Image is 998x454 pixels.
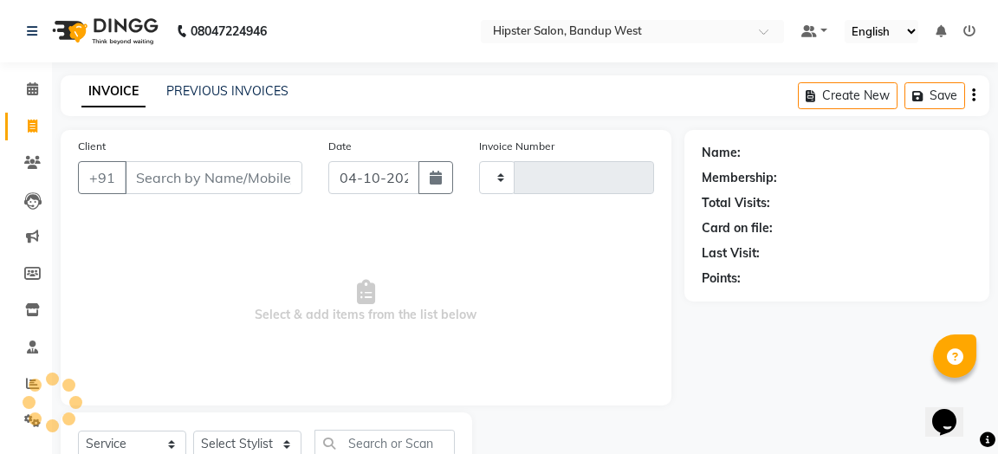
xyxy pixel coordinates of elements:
div: Points: [702,269,741,288]
iframe: chat widget [925,385,981,437]
label: Date [328,139,352,154]
button: +91 [78,161,126,194]
label: Invoice Number [479,139,554,154]
div: Membership: [702,169,777,187]
b: 08047224946 [191,7,267,55]
button: Create New [798,82,898,109]
a: PREVIOUS INVOICES [166,83,288,99]
div: Card on file: [702,219,773,237]
div: Last Visit: [702,244,760,263]
label: Client [78,139,106,154]
img: logo [44,7,163,55]
a: INVOICE [81,76,146,107]
div: Total Visits: [702,194,770,212]
span: Select & add items from the list below [78,215,654,388]
input: Search by Name/Mobile/Email/Code [125,161,302,194]
button: Save [904,82,965,109]
div: Name: [702,144,741,162]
